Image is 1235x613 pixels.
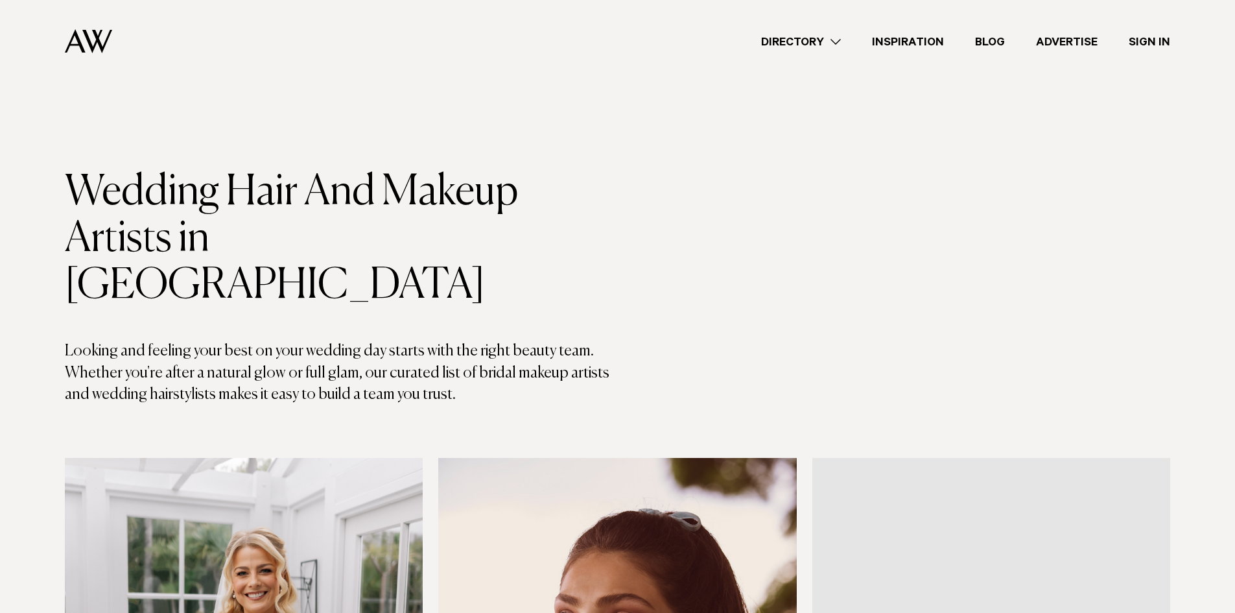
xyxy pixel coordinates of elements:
h1: Wedding Hair And Makeup Artists in [GEOGRAPHIC_DATA] [65,169,618,309]
a: Sign In [1113,33,1186,51]
a: Blog [959,33,1020,51]
a: Inspiration [856,33,959,51]
a: Advertise [1020,33,1113,51]
img: Auckland Weddings Logo [65,29,112,53]
a: Directory [746,33,856,51]
p: Looking and feeling your best on your wedding day starts with the right beauty team. Whether you'... [65,341,618,406]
